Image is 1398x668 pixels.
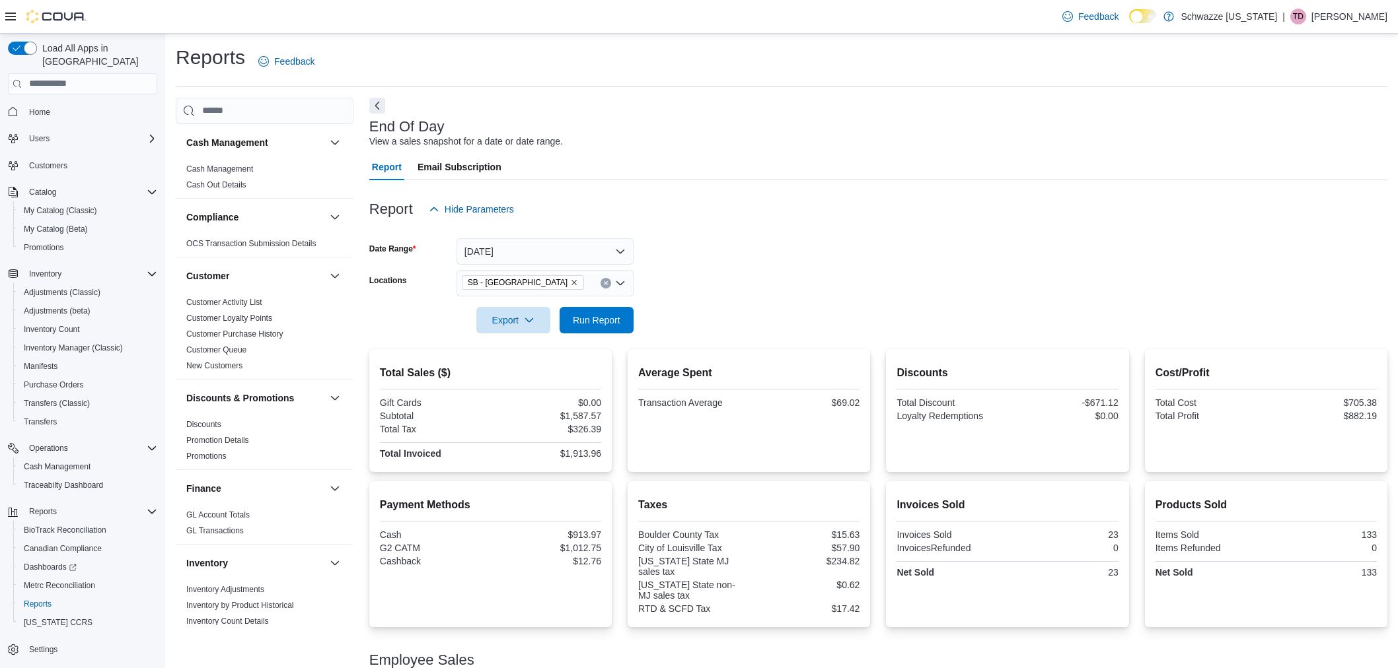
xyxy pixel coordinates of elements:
[29,443,68,453] span: Operations
[29,133,50,144] span: Users
[380,397,488,408] div: Gift Cards
[24,480,103,490] span: Traceabilty Dashboard
[638,529,747,540] div: Boulder County Tax
[13,595,163,613] button: Reports
[186,510,250,519] a: GL Account Totals
[24,361,57,372] span: Manifests
[186,601,294,610] a: Inventory by Product Historical
[18,377,89,393] a: Purchase Orders
[493,411,601,421] div: $1,587.57
[186,238,316,249] span: OCS Transaction Submission Details
[186,136,268,149] h3: Cash Management
[327,135,343,150] button: Cash Management
[29,160,67,171] span: Customers
[18,221,157,237] span: My Catalog (Beta)
[897,529,1005,540] div: Invoices Sold
[186,269,324,283] button: Customer
[327,390,343,406] button: Discounts & Promotions
[1282,9,1285,24] p: |
[897,397,1005,408] div: Total Discount
[13,476,163,494] button: Traceabilty Dashboard
[1078,10,1119,23] span: Feedback
[24,266,157,282] span: Inventory
[24,287,100,298] span: Adjustments (Classic)
[24,380,84,390] span: Purchase Orders
[327,481,343,496] button: Finance
[3,640,163,659] button: Settings
[24,266,67,282] button: Inventory
[1269,543,1377,553] div: 0
[186,526,244,535] a: GL Transactions
[186,617,269,626] a: Inventory Count Details
[1156,497,1377,513] h2: Products Sold
[26,10,86,23] img: Cova
[18,321,85,337] a: Inventory Count
[24,324,80,335] span: Inventory Count
[372,154,402,180] span: Report
[24,184,157,200] span: Catalog
[493,529,601,540] div: $913.97
[24,642,63,657] a: Settings
[274,55,314,68] span: Feedback
[186,345,246,354] a: Customer Queue
[18,477,157,493] span: Traceabilty Dashboard
[327,268,343,284] button: Customer
[24,131,157,147] span: Users
[1156,411,1264,421] div: Total Profit
[369,135,563,149] div: View a sales snapshot for a date or date range.
[29,269,61,279] span: Inventory
[3,102,163,121] button: Home
[18,477,108,493] a: Traceabilty Dashboard
[380,556,488,566] div: Cashback
[601,278,611,288] button: Clear input
[24,641,157,657] span: Settings
[1156,567,1193,578] strong: Net Sold
[3,183,163,201] button: Catalog
[1269,529,1377,540] div: 133
[1156,529,1264,540] div: Items Sold
[13,283,163,302] button: Adjustments (Classic)
[13,539,163,558] button: Canadian Compliance
[638,397,747,408] div: Transaction Average
[476,307,550,333] button: Export
[897,497,1118,513] h2: Invoices Sold
[24,131,55,147] button: Users
[18,221,93,237] a: My Catalog (Beta)
[24,440,157,456] span: Operations
[1156,543,1264,553] div: Items Refunded
[18,303,96,319] a: Adjustments (beta)
[423,196,519,222] button: Hide Parameters
[24,224,88,234] span: My Catalog (Beta)
[560,307,634,333] button: Run Report
[186,420,221,429] a: Discounts
[1269,397,1377,408] div: $705.38
[186,435,249,446] span: Promotion Details
[468,276,568,289] span: SB - [GEOGRAPHIC_DATA]
[186,510,250,520] span: GL Account Totals
[24,398,90,409] span: Transfers (Classic)
[18,615,157,630] span: Washington CCRS
[752,580,860,590] div: $0.62
[13,220,163,238] button: My Catalog (Beta)
[186,616,269,626] span: Inventory Count Details
[176,44,245,71] h1: Reports
[24,617,92,628] span: [US_STATE] CCRS
[186,419,221,430] span: Discounts
[186,297,262,308] span: Customer Activity List
[186,361,242,370] a: New Customers
[18,240,157,255] span: Promotions
[37,42,157,68] span: Load All Apps in [GEOGRAPHIC_DATA]
[380,529,488,540] div: Cash
[18,203,157,218] span: My Catalog (Classic)
[186,584,264,595] span: Inventory Adjustments
[1057,3,1124,30] a: Feedback
[186,391,324,405] button: Discounts & Promotions
[18,240,69,255] a: Promotions
[24,504,157,519] span: Reports
[186,600,294,611] span: Inventory by Product Historical
[18,596,57,612] a: Reports
[186,211,324,224] button: Compliance
[186,391,294,405] h3: Discounts & Promotions
[1010,567,1119,578] div: 23
[186,482,324,495] button: Finance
